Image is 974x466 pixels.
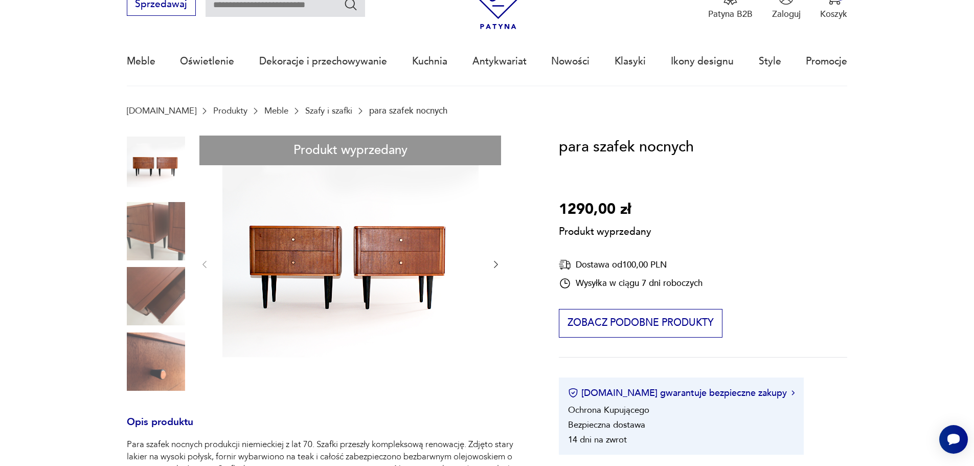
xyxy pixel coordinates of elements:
[939,425,968,454] iframe: Smartsupp widget button
[559,309,722,338] button: Zobacz podobne produkty
[568,387,795,400] button: [DOMAIN_NAME] gwarantuje bezpieczne zakupy
[127,1,196,9] a: Sprzedawaj
[708,8,753,20] p: Patyna B2B
[559,136,694,159] h1: para szafek nocnych
[127,418,530,439] h3: Opis produktu
[671,38,734,85] a: Ikony designu
[264,106,288,116] a: Meble
[180,38,234,85] a: Oświetlenie
[412,38,447,85] a: Kuchnia
[568,388,578,398] img: Ikona certyfikatu
[559,258,571,271] img: Ikona dostawy
[568,419,645,431] li: Bezpieczna dostawa
[369,106,447,116] p: para szafek nocnych
[559,258,703,271] div: Dostawa od 100,00 PLN
[305,106,352,116] a: Szafy i szafki
[551,38,590,85] a: Nowości
[559,277,703,290] div: Wysyłka w ciągu 7 dni roboczych
[772,8,801,20] p: Zaloguj
[806,38,847,85] a: Promocje
[213,106,247,116] a: Produkty
[759,38,781,85] a: Style
[259,38,387,85] a: Dekoracje i przechowywanie
[568,404,649,416] li: Ochrona Kupującego
[568,434,627,446] li: 14 dni na zwrot
[127,38,155,85] a: Meble
[559,221,651,239] p: Produkt wyprzedany
[615,38,646,85] a: Klasyki
[820,8,847,20] p: Koszyk
[791,390,795,395] img: Ikona strzałki w prawo
[559,198,651,221] p: 1290,00 zł
[472,38,527,85] a: Antykwariat
[127,106,196,116] a: [DOMAIN_NAME]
